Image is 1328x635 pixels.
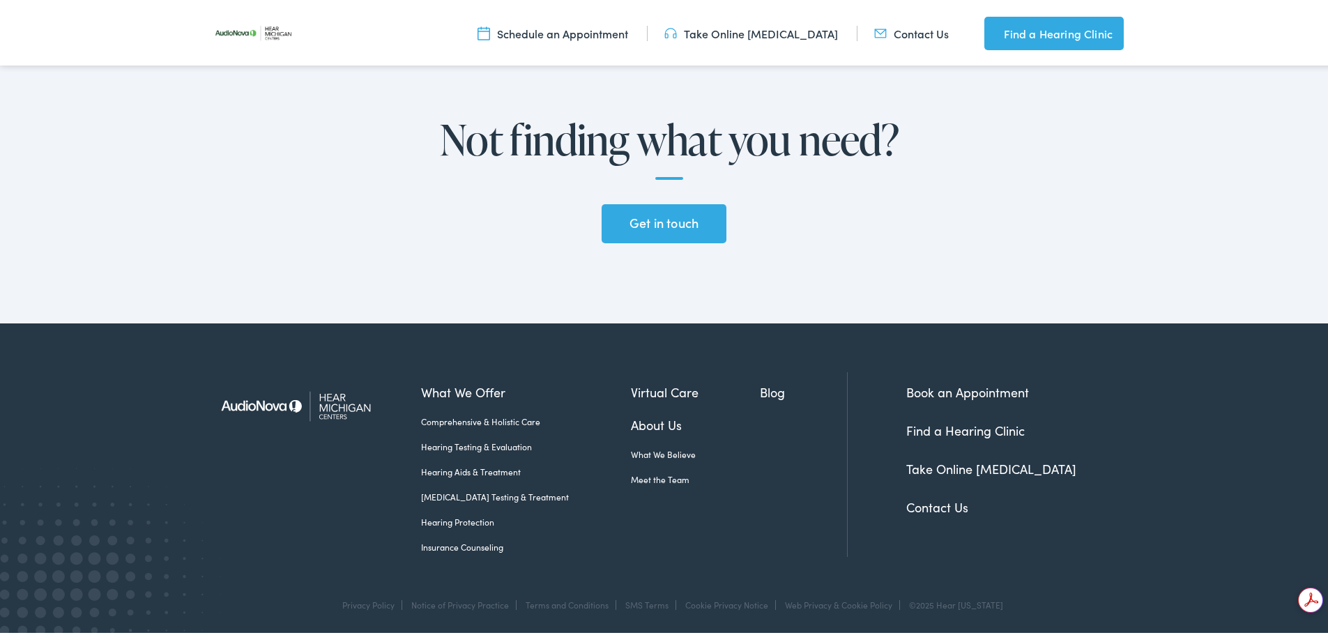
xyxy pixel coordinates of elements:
[760,380,847,399] a: Blog
[526,596,609,608] a: Terms and Conditions
[902,597,1003,607] div: ©2025 Hear [US_STATE]
[906,457,1076,475] a: Take Online [MEDICAL_DATA]
[984,14,1124,47] a: Find a Hearing Clinic
[631,470,761,483] a: Meet the Team
[602,201,726,240] a: Get in touch
[342,596,395,608] a: Privacy Policy
[874,23,949,38] a: Contact Us
[625,596,669,608] a: SMS Terms
[421,413,631,425] a: Comprehensive & Holistic Care
[874,23,887,38] img: utility icon
[411,596,509,608] a: Notice of Privacy Practice
[421,380,631,399] a: What We Offer
[906,419,1025,436] a: Find a Hearing Clinic
[984,22,997,39] img: utility icon
[785,596,892,608] a: Web Privacy & Cookie Policy
[421,538,631,551] a: Insurance Counseling
[418,114,920,177] h2: Not finding what you need?
[906,496,968,513] a: Contact Us
[631,445,761,458] a: What We Believe
[421,513,631,526] a: Hearing Protection
[209,369,401,437] img: Hear Michigan
[685,596,768,608] a: Cookie Privacy Notice
[664,23,838,38] a: Take Online [MEDICAL_DATA]
[664,23,677,38] img: utility icon
[631,380,761,399] a: Virtual Care
[478,23,628,38] a: Schedule an Appointment
[631,413,761,431] a: About Us
[421,438,631,450] a: Hearing Testing & Evaluation
[478,23,490,38] img: utility icon
[906,381,1029,398] a: Book an Appointment
[421,463,631,475] a: Hearing Aids & Treatment
[421,488,631,500] a: [MEDICAL_DATA] Testing & Treatment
